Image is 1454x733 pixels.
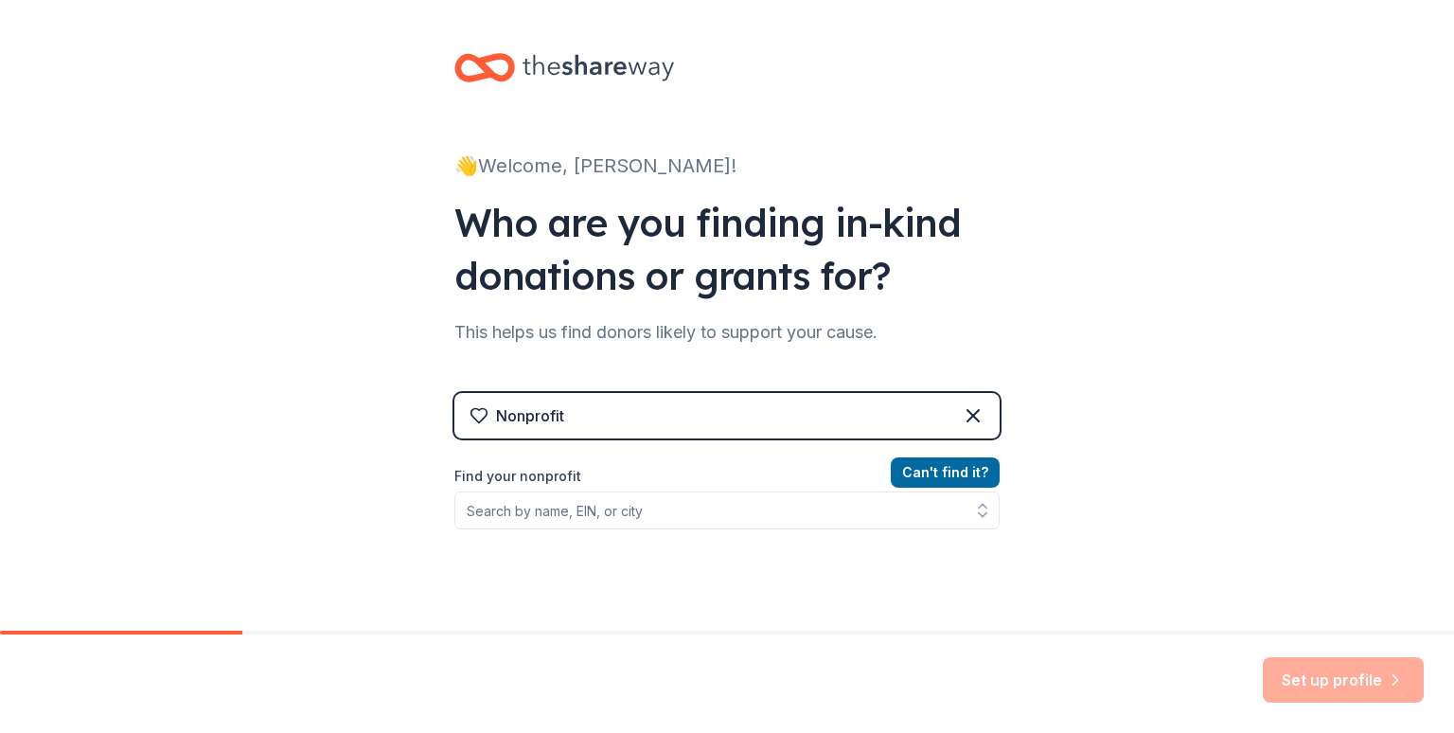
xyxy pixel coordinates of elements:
[454,196,1000,302] div: Who are you finding in-kind donations or grants for?
[454,492,1000,529] input: Search by name, EIN, or city
[454,317,1000,348] div: This helps us find donors likely to support your cause.
[454,465,1000,488] label: Find your nonprofit
[454,151,1000,181] div: 👋 Welcome, [PERSON_NAME]!
[891,457,1000,488] button: Can't find it?
[496,404,564,427] div: Nonprofit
